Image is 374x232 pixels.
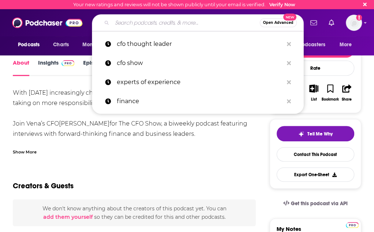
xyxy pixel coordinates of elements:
[356,15,362,21] svg: Email not verified
[346,222,359,228] img: Podchaser Pro
[334,38,361,52] button: open menu
[285,38,336,52] button: open menu
[307,131,332,137] span: Tell Me Why
[73,2,295,7] div: Your new ratings and reviews will not be shown publicly until your email is verified.
[92,73,304,92] a: experts of experience
[269,2,295,7] a: Verify Now
[13,88,256,221] div: With [DATE] increasingly challenging business conditions, finance leaders are taking on more resp...
[307,17,320,29] a: Show notifications dropdown
[346,15,362,31] span: Logged in as ATTIntern
[277,147,354,162] a: Contact This Podcast
[48,38,73,52] a: Charts
[12,16,82,30] img: Podchaser - Follow, Share and Rate Podcasts
[82,40,108,50] span: Monitoring
[277,61,354,76] div: Rate
[92,14,304,31] div: Search podcasts, credits, & more...
[263,21,293,25] span: Open Advanced
[283,14,296,21] span: New
[13,59,29,76] a: About
[42,205,226,220] span: We don't know anything about the creators of this podcast yet . You can so they can be credited f...
[291,200,348,207] span: Get this podcast via API
[339,80,354,106] button: Share
[321,80,339,106] button: Bookmark
[346,15,362,31] img: User Profile
[340,40,352,50] span: More
[92,35,304,54] a: cfo thought leader
[92,92,304,111] a: finance
[43,214,92,220] button: add them yourself
[117,54,283,73] p: cfo show
[13,38,49,52] button: open menu
[62,60,74,66] img: Podchaser Pro
[260,18,297,27] button: Open AdvancedNew
[298,131,304,137] img: tell me why sparkle
[83,59,119,76] a: Episodes143
[311,97,317,102] div: List
[92,54,304,73] a: cfo show
[53,40,69,50] span: Charts
[346,221,359,228] a: Pro website
[13,181,74,191] h2: Creators & Guests
[277,126,354,141] button: tell me why sparkleTell Me Why
[117,73,283,92] p: experts of experience
[117,35,283,54] p: cfo thought leader
[117,92,283,111] p: finance
[277,195,353,213] a: Get this podcast via API
[38,59,74,76] a: InsightsPodchaser Pro
[346,15,362,31] button: Show profile menu
[277,167,354,182] button: Export One-Sheet
[112,17,260,29] input: Search podcasts, credits, & more...
[342,97,352,102] div: Share
[18,40,40,50] span: Podcasts
[77,38,118,52] button: open menu
[290,40,325,50] span: For Podcasters
[326,17,337,29] a: Show notifications dropdown
[306,80,321,106] button: List
[59,120,110,127] a: [PERSON_NAME]
[322,97,339,102] div: Bookmark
